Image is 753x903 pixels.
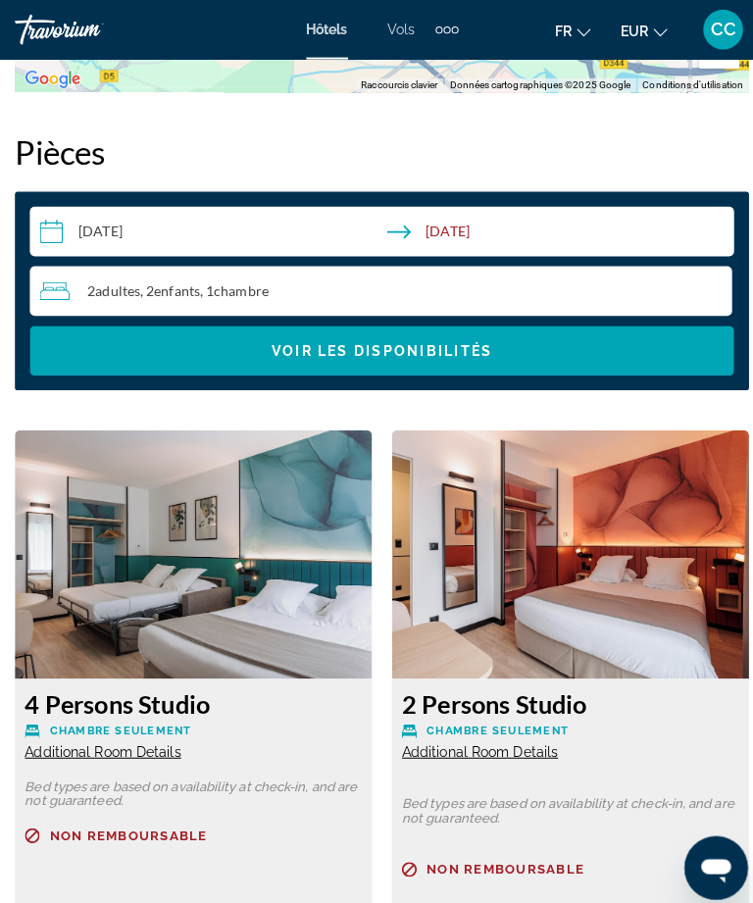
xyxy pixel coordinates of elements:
[356,77,431,91] button: Raccourcis clavier
[25,733,178,749] span: Additional Room Details
[152,278,197,295] span: Enfants
[94,278,138,295] span: Adultes
[302,22,343,37] a: Hôtels
[20,66,84,91] img: Google
[29,204,724,253] button: Check-in date: Oct 28, 2025 Check-out date: Oct 29, 2025
[386,425,738,670] img: b812bd0b-9f22-472f-ae9a-bd05b927ad72.jpeg
[20,66,84,91] a: Ouvrir cette zone dans Google Maps (dans une nouvelle fenêtre)
[396,733,550,749] span: Additional Room Details
[396,786,728,814] p: Bed types are based on availability at check-in, and are not guaranteed.
[701,20,725,39] span: CC
[15,15,162,44] a: Travorium
[29,322,724,371] button: Voir les disponibilités
[382,22,410,37] a: Vols
[86,279,138,295] span: 2
[49,818,205,830] span: Non remboursable
[49,715,189,727] span: Chambre seulement
[29,263,724,312] button: Travelers: 2 adults, 2 children
[429,14,452,45] button: Extra navigation items
[197,279,265,295] span: , 1
[15,425,367,670] img: a66a3b97-096a-4665-a33b-b61b13971cfb.jpeg
[268,338,485,354] span: Voir les disponibilités
[25,679,357,709] h3: 4 Persons Studio
[211,278,265,295] span: Chambre
[547,17,582,45] button: Change language
[396,679,728,709] h3: 2 Persons Studio
[29,204,724,371] div: Search widget
[612,17,658,45] button: Change currency
[443,78,622,89] span: Données cartographiques ©2025 Google
[612,24,639,39] span: EUR
[138,279,197,295] span: , 2
[687,9,738,50] button: User Menu
[15,130,738,170] h2: Pièces
[675,825,737,887] iframe: Bouton de lancement de la fenêtre de messagerie
[547,24,564,39] span: fr
[25,770,357,797] p: Bed types are based on availability at check-in, and are not guaranteed.
[421,715,561,727] span: Chambre seulement
[421,851,577,864] span: Non remboursable
[633,78,732,89] a: Conditions d'utilisation (s'ouvre dans un nouvel onglet)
